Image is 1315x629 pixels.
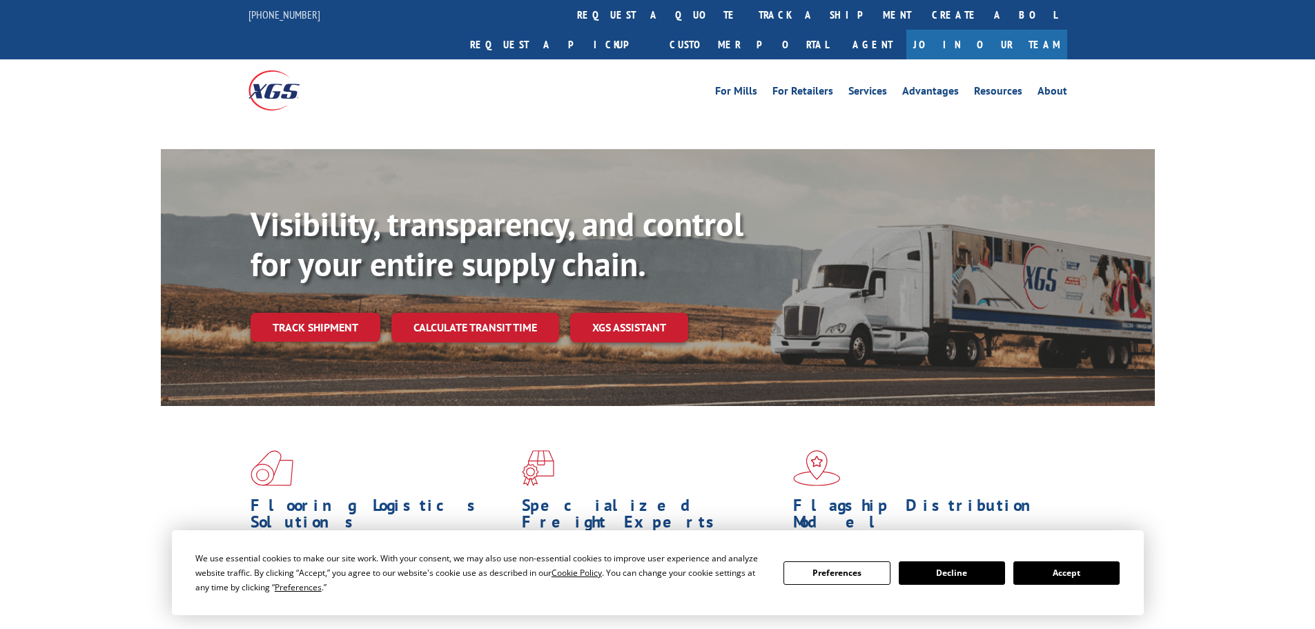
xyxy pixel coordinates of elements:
[1013,561,1120,585] button: Accept
[906,30,1067,59] a: Join Our Team
[772,86,833,101] a: For Retailers
[251,450,293,486] img: xgs-icon-total-supply-chain-intelligence-red
[848,86,887,101] a: Services
[391,313,559,342] a: Calculate transit time
[249,8,320,21] a: [PHONE_NUMBER]
[195,551,767,594] div: We use essential cookies to make our site work. With your consent, we may also use non-essential ...
[275,581,322,593] span: Preferences
[460,30,659,59] a: Request a pickup
[899,561,1005,585] button: Decline
[522,497,783,537] h1: Specialized Freight Experts
[793,450,841,486] img: xgs-icon-flagship-distribution-model-red
[522,450,554,486] img: xgs-icon-focused-on-flooring-red
[1038,86,1067,101] a: About
[659,30,839,59] a: Customer Portal
[251,202,743,285] b: Visibility, transparency, and control for your entire supply chain.
[251,313,380,342] a: Track shipment
[793,497,1054,537] h1: Flagship Distribution Model
[783,561,890,585] button: Preferences
[715,86,757,101] a: For Mills
[974,86,1022,101] a: Resources
[839,30,906,59] a: Agent
[902,86,959,101] a: Advantages
[251,497,512,537] h1: Flooring Logistics Solutions
[172,530,1144,615] div: Cookie Consent Prompt
[570,313,688,342] a: XGS ASSISTANT
[552,567,602,579] span: Cookie Policy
